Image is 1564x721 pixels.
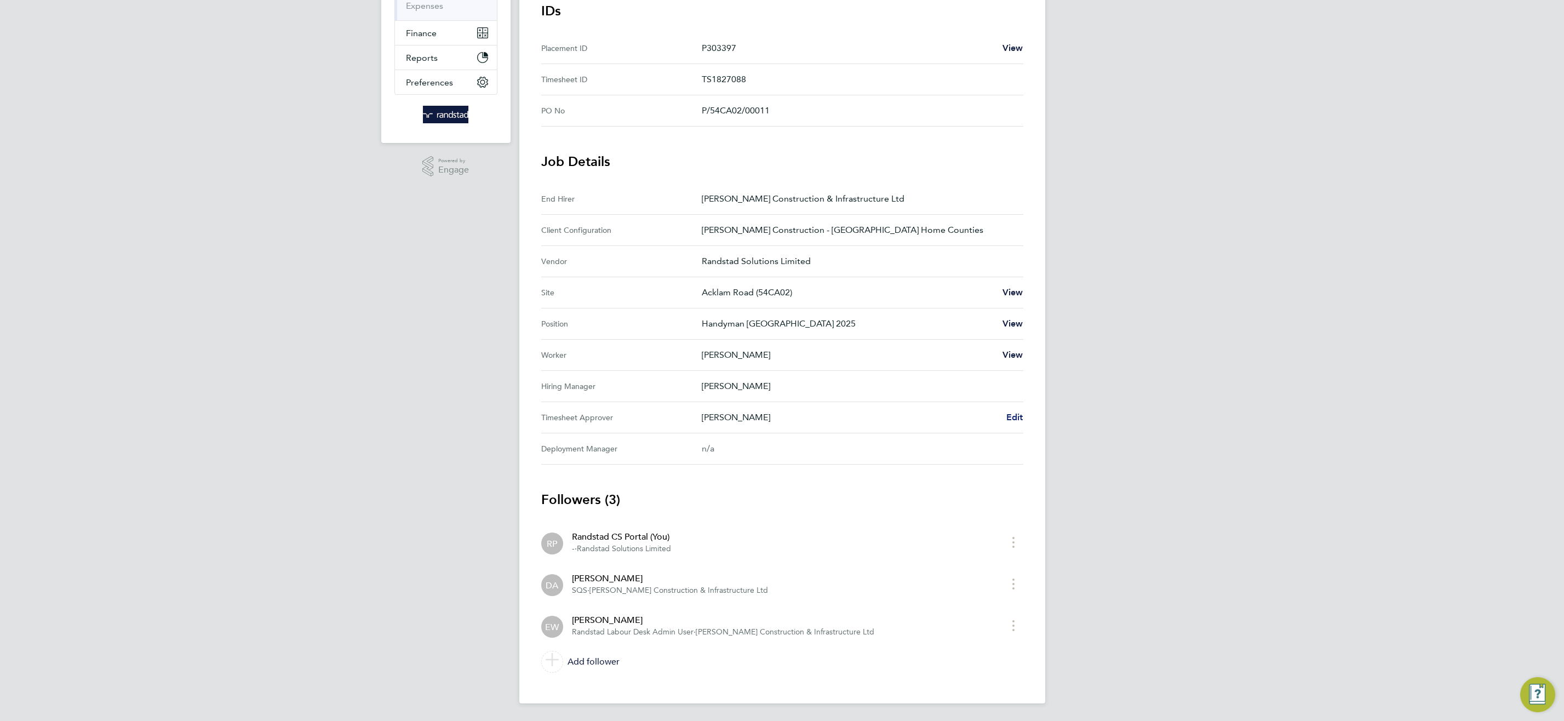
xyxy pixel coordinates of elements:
p: [PERSON_NAME] [702,348,994,362]
div: Placement ID [541,42,702,55]
span: SQS [572,586,587,595]
a: View [1002,42,1023,55]
p: Randstad Solutions Limited [702,255,1015,268]
span: [PERSON_NAME] Construction & Infrastructure Ltd [696,627,874,637]
button: timesheet menu [1004,575,1023,592]
h3: IDs [541,2,1023,20]
span: - [572,544,575,553]
div: Deployment Manager [541,442,702,455]
span: Engage [438,165,469,175]
button: Engage Resource Center [1520,677,1555,712]
div: n/a [702,442,1006,455]
div: Site [541,286,702,299]
span: RP [547,537,557,550]
a: Powered byEngage [422,156,469,177]
span: DA [546,579,558,591]
a: View [1002,348,1023,362]
span: Edit [1006,412,1023,422]
span: Powered by [438,156,469,165]
div: PO No [541,104,702,117]
p: P/54CA02/00011 [702,104,1015,117]
div: [PERSON_NAME] [572,614,874,627]
h3: Followers (3) [541,491,1023,508]
span: [PERSON_NAME] Construction & Infrastructure Ltd [589,586,768,595]
div: Vendor [541,255,702,268]
div: [PERSON_NAME] [572,572,768,585]
span: Randstad Solutions Limited [577,544,671,553]
div: Worker [541,348,702,362]
a: Edit [1006,411,1023,424]
a: View [1002,286,1023,299]
span: Reports [406,53,438,63]
p: [PERSON_NAME] [702,411,998,424]
span: View [1002,43,1023,53]
p: Handyman [GEOGRAPHIC_DATA] 2025 [702,317,994,330]
button: timesheet menu [1004,617,1023,634]
div: Timesheet Approver [541,411,702,424]
a: Expenses [406,1,443,11]
span: EW [545,621,559,633]
p: TS1827088 [702,73,1015,86]
button: Reports [395,45,497,70]
div: Position [541,317,702,330]
span: View [1002,350,1023,360]
div: Randstad CS Portal (You) [541,533,563,554]
span: · [694,627,696,637]
button: Preferences [395,70,497,94]
p: [PERSON_NAME] Construction - [GEOGRAPHIC_DATA] Home Counties [702,224,1015,237]
section: Details [541,2,1023,677]
button: Finance [395,21,497,45]
p: [PERSON_NAME] Construction & Infrastructure Ltd [702,192,1015,205]
div: Duncan Ashlin [541,574,563,596]
a: View [1002,317,1023,330]
div: Randstad CS Portal (You) [572,530,671,543]
span: Preferences [406,77,453,88]
span: View [1002,318,1023,329]
div: End Hirer [541,192,702,205]
a: Add follower [541,646,1023,677]
span: Finance [406,28,437,38]
div: Hiring Manager [541,380,702,393]
button: timesheet menu [1004,534,1023,551]
img: randstad-logo-retina.png [423,106,468,123]
div: Timesheet ID [541,73,702,86]
p: Acklam Road (54CA02) [702,286,994,299]
span: Randstad Labour Desk Admin User [572,627,694,637]
div: Client Configuration [541,224,702,237]
span: · [587,586,589,595]
span: View [1002,287,1023,297]
h3: Job Details [541,153,1023,170]
a: Go to home page [394,106,497,123]
p: P303397 [702,42,994,55]
div: Emma Wells [541,616,563,638]
span: · [575,544,577,553]
p: [PERSON_NAME] [702,380,1015,393]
